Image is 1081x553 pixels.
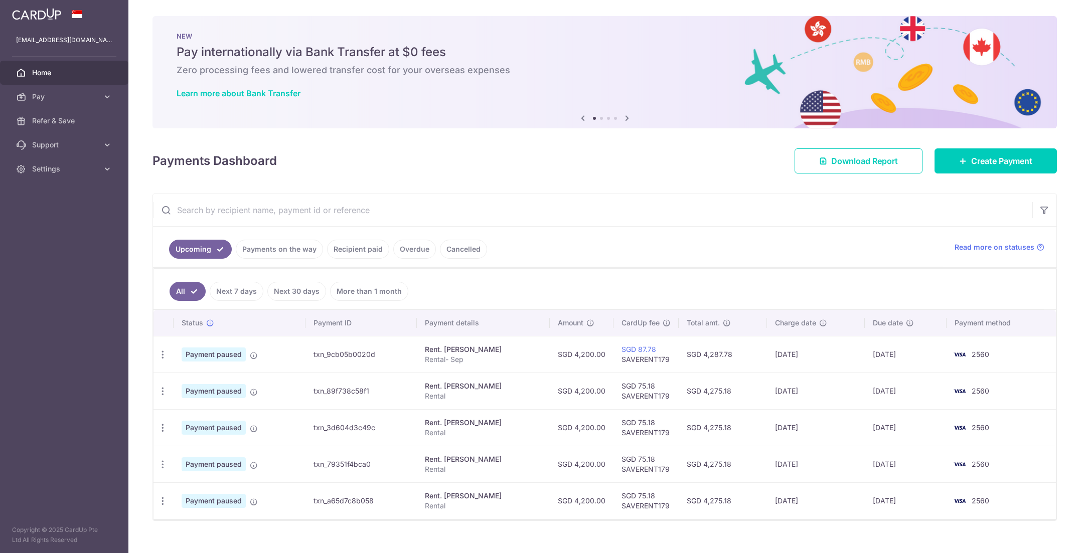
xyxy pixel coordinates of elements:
a: Download Report [795,148,922,173]
span: Home [32,68,98,78]
td: txn_9cb05b0020d [305,336,417,373]
td: txn_3d604d3c49c [305,409,417,446]
div: Rent. [PERSON_NAME] [425,491,542,501]
p: [EMAIL_ADDRESS][DOMAIN_NAME] [16,35,112,45]
a: Upcoming [169,240,232,259]
td: [DATE] [767,482,865,519]
span: Support [32,140,98,150]
span: Payment paused [182,421,246,435]
span: Charge date [775,318,816,328]
td: [DATE] [865,336,947,373]
td: SGD 4,200.00 [550,336,613,373]
img: Bank Card [950,422,970,434]
span: Payment paused [182,457,246,471]
p: Rental [425,464,542,474]
span: Status [182,318,203,328]
span: 2560 [972,496,989,505]
td: txn_79351f4bca0 [305,446,417,482]
span: Payment paused [182,384,246,398]
p: Rental [425,428,542,438]
a: Read more on statuses [955,242,1044,252]
td: txn_89f738c58f1 [305,373,417,409]
a: Overdue [393,240,436,259]
p: Rental [425,501,542,511]
span: CardUp fee [622,318,660,328]
div: Rent. [PERSON_NAME] [425,454,542,464]
th: Payment details [417,310,550,336]
h5: Pay internationally via Bank Transfer at $0 fees [177,44,1033,60]
td: SGD 75.18 SAVERENT179 [613,482,679,519]
span: Amount [558,318,583,328]
input: Search by recipient name, payment id or reference [153,194,1032,226]
a: Next 7 days [210,282,263,301]
td: SGD 4,275.18 [679,482,767,519]
a: Payments on the way [236,240,323,259]
td: [DATE] [865,373,947,409]
td: SGD 4,275.18 [679,409,767,446]
td: [DATE] [865,482,947,519]
span: 2560 [972,460,989,468]
h6: Zero processing fees and lowered transfer cost for your overseas expenses [177,64,1033,76]
td: [DATE] [767,446,865,482]
img: Bank transfer banner [152,16,1057,128]
span: Due date [873,318,903,328]
span: Pay [32,92,98,102]
span: Download Report [831,155,898,167]
a: SGD 87.78 [622,345,656,353]
th: Payment method [947,310,1056,336]
span: Payment paused [182,494,246,508]
span: Read more on statuses [955,242,1034,252]
p: NEW [177,32,1033,40]
td: [DATE] [865,409,947,446]
a: Cancelled [440,240,487,259]
img: Bank Card [950,348,970,360]
div: Rent. [PERSON_NAME] [425,418,542,428]
td: SGD 4,200.00 [550,446,613,482]
a: Create Payment [935,148,1057,173]
span: 2560 [972,387,989,395]
span: Total amt. [687,318,720,328]
img: Bank Card [950,385,970,397]
td: SGD 4,200.00 [550,409,613,446]
span: Settings [32,164,98,174]
td: SGD 4,287.78 [679,336,767,373]
td: SGD 75.18 SAVERENT179 [613,409,679,446]
a: Next 30 days [267,282,326,301]
img: CardUp [12,8,61,20]
img: Bank Card [950,495,970,507]
td: [DATE] [767,409,865,446]
img: Bank Card [950,458,970,470]
h4: Payments Dashboard [152,152,277,170]
span: Refer & Save [32,116,98,126]
a: More than 1 month [330,282,408,301]
td: SGD 4,275.18 [679,446,767,482]
td: SGD 4,200.00 [550,482,613,519]
a: All [170,282,206,301]
td: SAVERENT179 [613,336,679,373]
p: Rental [425,391,542,401]
span: 2560 [972,423,989,432]
td: [DATE] [865,446,947,482]
td: SGD 4,275.18 [679,373,767,409]
th: Payment ID [305,310,417,336]
span: Create Payment [971,155,1032,167]
a: Learn more about Bank Transfer [177,88,300,98]
td: SGD 75.18 SAVERENT179 [613,373,679,409]
td: SGD 75.18 SAVERENT179 [613,446,679,482]
span: Payment paused [182,347,246,361]
div: Rent. [PERSON_NAME] [425,381,542,391]
td: [DATE] [767,336,865,373]
a: Recipient paid [327,240,389,259]
td: SGD 4,200.00 [550,373,613,409]
div: Rent. [PERSON_NAME] [425,344,542,354]
span: 2560 [972,350,989,358]
p: Rental- Sep [425,354,542,364]
td: txn_a65d7c8b058 [305,482,417,519]
td: [DATE] [767,373,865,409]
